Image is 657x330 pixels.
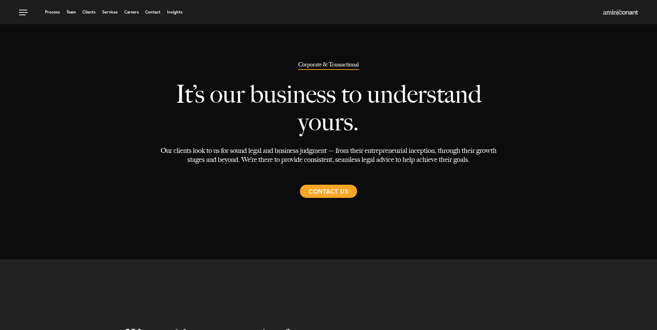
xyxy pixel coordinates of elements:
[603,10,638,16] a: Home
[66,10,76,14] a: Team
[603,10,638,15] img: Amini & Conant
[309,185,348,198] span: Contact Us
[167,10,183,14] a: Insights
[82,10,96,14] a: Clients
[45,10,60,14] a: Process
[157,146,501,164] p: Our clients look to us for sound legal and business judgment — from their entrepreneurial incepti...
[145,10,160,14] a: Contact
[124,10,139,14] a: Careers
[300,185,357,198] a: Contact Us
[157,70,501,146] p: It’s our business to understand yours.
[102,10,118,14] a: Services
[298,62,359,70] h1: Corporate & Transactional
